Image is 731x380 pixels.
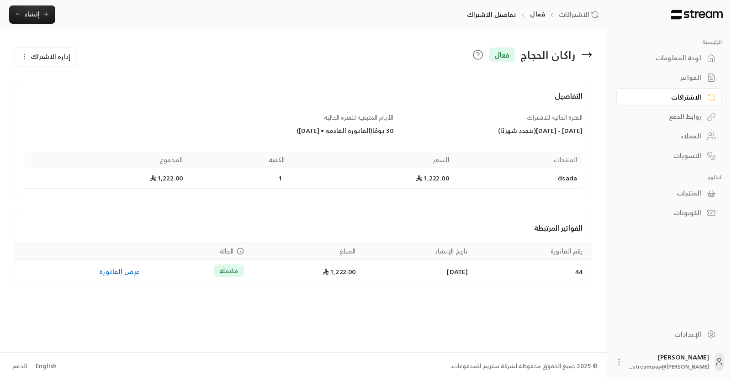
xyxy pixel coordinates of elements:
p: تفاصيل الاشتراك [467,10,517,19]
div: لوحة المعلومات [628,53,701,63]
div: راكان الحجاج [520,47,576,62]
span: الحالة [219,245,234,257]
div: [DATE] - [DATE] ( يتجدد شهريًا ) [403,126,583,135]
a: الدعم [9,358,30,375]
td: 1,222.00 [24,168,188,189]
span: إدارة الاشتراك [31,51,70,62]
div: التسويات [628,151,701,160]
td: 1,222.00 [291,168,455,189]
th: المجموع [24,152,188,168]
button: إنشاء [9,5,55,24]
p: كتالوج [616,174,722,181]
nav: breadcrumb [467,10,602,19]
h4: التفاصيل [24,90,583,111]
h4: الفواتير المرتبطة [24,222,583,233]
a: الإعدادات [616,325,722,343]
a: روابط الدفع [616,108,722,126]
div: الإعدادات [628,330,701,339]
a: الاشتراكات [559,10,602,19]
a: العملاء [616,127,722,145]
th: السعر [291,152,455,168]
div: [PERSON_NAME] [629,353,709,371]
span: فعال [494,49,509,60]
a: المنتجات [616,185,722,202]
span: 1 [276,174,285,183]
table: Products [24,152,583,189]
img: Logo [670,10,724,20]
div: روابط الدفع [628,112,701,121]
span: الأيام المتبقية للفترة الحالية [324,112,393,123]
th: تاريخ الإنشاء [361,243,473,260]
a: لوحة المعلومات [616,49,722,67]
button: إدارة الاشتراك [15,47,76,66]
a: عرض الفاتورة [99,266,139,277]
span: [PERSON_NAME]@streampay... [629,362,709,371]
div: الاشتراكات [628,93,701,102]
a: فعال [530,8,545,20]
td: 1,222.00 [249,260,361,284]
span: إنشاء [25,8,40,20]
a: الاشتراكات [616,88,722,106]
td: [DATE] [361,260,473,284]
a: الفواتير [616,69,722,87]
p: الرئيسية [616,38,722,46]
span: الفترة الحالية للاشتراك [527,112,583,123]
div: الكوبونات [628,208,701,217]
div: © 2025 جميع الحقوق محفوظة لشركة ستريم للمدفوعات. [451,362,598,371]
td: 44 [473,260,592,284]
th: المبلغ [249,243,361,260]
div: الفواتير [628,73,701,82]
th: المنتجات [455,152,583,168]
th: الكمية [188,152,290,168]
a: الكوبونات [616,204,722,222]
div: المنتجات [628,189,701,198]
div: 30 يومًا ( الفاتورة القادمة • [DATE] ) [213,126,393,135]
span: مكتملة [219,266,238,275]
div: English [36,362,57,371]
table: Payments [15,243,592,284]
div: العملاء [628,132,701,141]
th: رقم الفاتورة [473,243,592,260]
td: dsada [455,168,583,189]
a: التسويات [616,147,722,164]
